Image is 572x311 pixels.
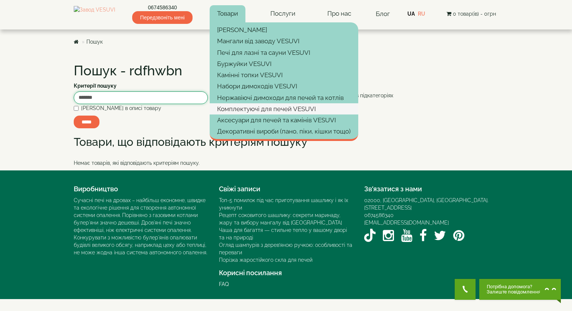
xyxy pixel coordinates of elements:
a: Декоративні вироби (пано, піки, кішки тощо) [210,126,358,137]
button: 0 товар(ів) - 0грн [444,10,498,18]
div: Сучасні печі на дровах – найбільш економне, швидке та екологічне рішення для створення автономної... [74,197,208,256]
a: Буржуйки VESUVI [210,58,358,69]
a: 0674586340 [364,212,394,218]
a: Огляд шампурів з дерев’яною ручкою: особливості та переваги [219,242,352,255]
a: Мангали від заводу VESUVI [210,35,358,47]
a: Про нас [320,5,359,22]
p: Немає товарів, які відповідають критеріям пошуку. [74,159,498,167]
a: Порізка жаростійкого скла для печей [219,257,312,263]
a: FAQ [219,281,229,287]
a: Пошук [86,39,103,45]
div: 02000, [GEOGRAPHIC_DATA], [GEOGRAPHIC_DATA]. [STREET_ADDRESS] [364,197,498,211]
h4: Виробництво [74,185,208,193]
h4: Корисні посилання [219,269,353,277]
a: UA [407,11,415,17]
img: Завод VESUVI [74,6,115,22]
a: Послуги [263,5,303,22]
a: Камінні топки VESUVI [210,69,358,81]
a: 0674586340 [132,4,192,11]
button: Chat button [479,279,561,300]
a: RU [418,11,425,17]
a: Pinterest VESUVI [453,226,464,245]
a: YouTube VESUVI [401,226,412,245]
a: TikTok VESUVI [364,226,376,245]
a: Чаша для багаття — стильне тепло у вашому дворі та на природі [219,227,347,241]
a: Twitter / X VESUVI [434,226,446,245]
h2: Товари, що відповідають критеріям пошуку [74,136,498,148]
span: Залиште повідомлення [487,289,541,295]
a: Товари [210,5,245,22]
span: 0 товар(ів) - 0грн [453,11,496,17]
span: Передзвоніть мені [132,11,192,24]
a: Instagram VESUVI [383,226,394,245]
button: Get Call button [455,279,476,300]
label: Критерії пошуку [74,82,117,89]
h4: Зв’язатися з нами [364,185,498,193]
h4: Свіжі записи [219,185,353,193]
h1: Пошук - rdfhwbn [74,63,498,78]
label: Шукати в підкатегоріях [328,92,393,99]
a: Комплектуючі для печей VESUVI [210,103,358,114]
a: Facebook VESUVI [419,226,427,245]
a: [EMAIL_ADDRESS][DOMAIN_NAME] [364,220,449,226]
label: [PERSON_NAME] в описі товару [74,104,161,112]
a: Рецепт соковитого шашлику: секрети маринаду, жару та вибору мангалу від [GEOGRAPHIC_DATA] [219,212,342,226]
span: Потрібна допомога? [487,284,541,289]
a: [PERSON_NAME] [210,24,358,35]
a: Блог [376,10,390,18]
a: Печі для лазні та сауни VESUVI [210,47,358,58]
input: [PERSON_NAME] в описі товару [74,106,79,111]
a: Нержавіючі димоходи для печей та котлів [210,92,358,103]
a: Топ-5 помилок під час приготування шашлику і як їх уникнути [219,197,348,211]
a: Набори димоходів VESUVI [210,81,358,92]
a: Аксесуари для печей та камінів VESUVI [210,114,358,126]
